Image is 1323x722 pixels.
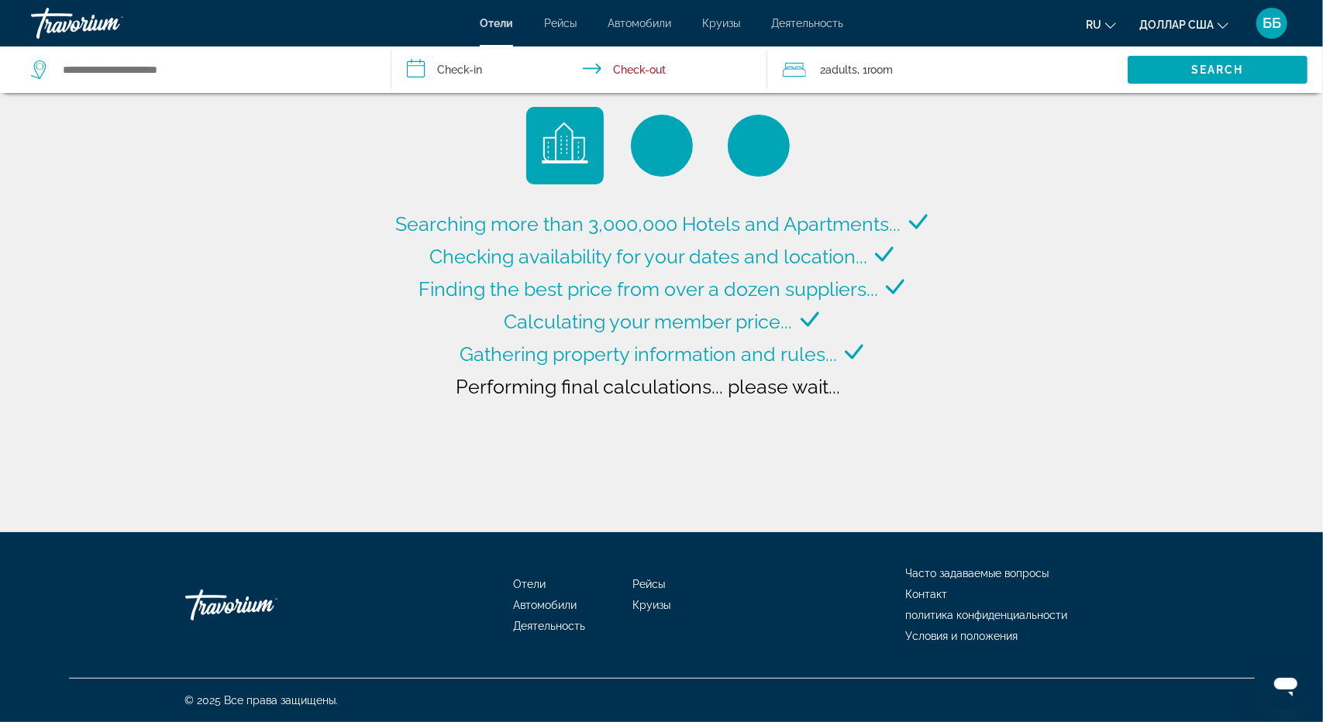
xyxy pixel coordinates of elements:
[820,59,857,81] span: 2
[1139,13,1228,36] button: Изменить валюту
[1139,19,1214,31] font: доллар США
[513,578,546,590] a: Отели
[185,694,339,707] font: © 2025 Все права защищены.
[1086,13,1116,36] button: Изменить язык
[544,17,577,29] a: Рейсы
[505,310,793,333] span: Calculating your member price...
[1252,7,1292,40] button: Меню пользователя
[825,64,857,76] span: Adults
[608,17,671,29] a: Автомобили
[771,17,843,29] a: Деятельность
[1261,660,1311,710] iframe: Кнопка запуска окна обмена сообщениями
[460,342,837,366] span: Gathering property information and rules...
[906,588,948,600] a: Контакт
[513,620,585,632] a: Деятельность
[457,375,841,398] span: Performing final calculations... please wait...
[1263,15,1281,31] font: ББ
[1191,64,1244,76] span: Search
[906,567,1049,579] a: Часто задаваемые вопросы
[419,277,878,301] span: Finding the best price from over a dozen suppliers...
[906,609,1068,621] a: политика конфиденциальности
[185,582,340,628] a: Травориум
[480,17,513,29] a: Отели
[429,245,867,268] span: Checking availability for your dates and location...
[857,59,894,81] span: , 1
[702,17,740,29] a: Круизы
[632,578,665,590] a: Рейсы
[31,3,186,43] a: Травориум
[906,630,1018,642] a: Условия и положения
[867,64,894,76] span: Room
[1128,56,1307,84] button: Search
[1086,19,1101,31] font: ru
[513,599,577,611] a: Автомобили
[767,46,1128,93] button: Travelers: 2 adults, 0 children
[396,212,901,236] span: Searching more than 3,000,000 Hotels and Apartments...
[632,599,670,611] a: Круизы
[391,46,767,93] button: Check in and out dates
